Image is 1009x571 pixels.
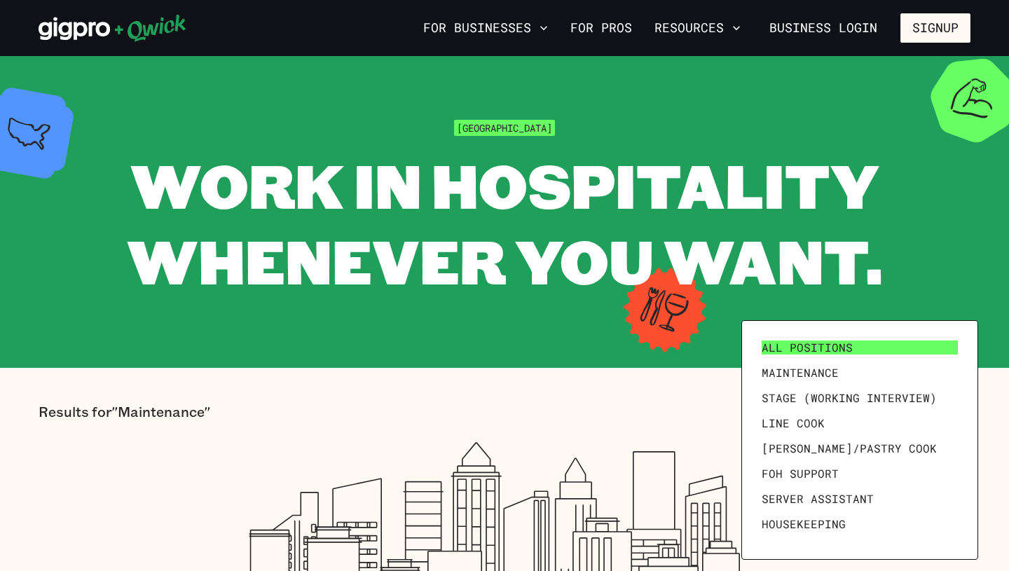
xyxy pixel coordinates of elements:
[762,467,839,481] span: FOH Support
[756,335,963,545] ul: Filter by position
[762,441,937,455] span: [PERSON_NAME]/Pastry Cook
[762,391,937,405] span: Stage (working interview)
[762,542,825,556] span: Prep Cook
[762,492,874,506] span: Server Assistant
[762,340,853,355] span: All Positions
[762,416,825,430] span: Line Cook
[762,366,839,380] span: Maintenance
[762,517,846,531] span: Housekeeping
